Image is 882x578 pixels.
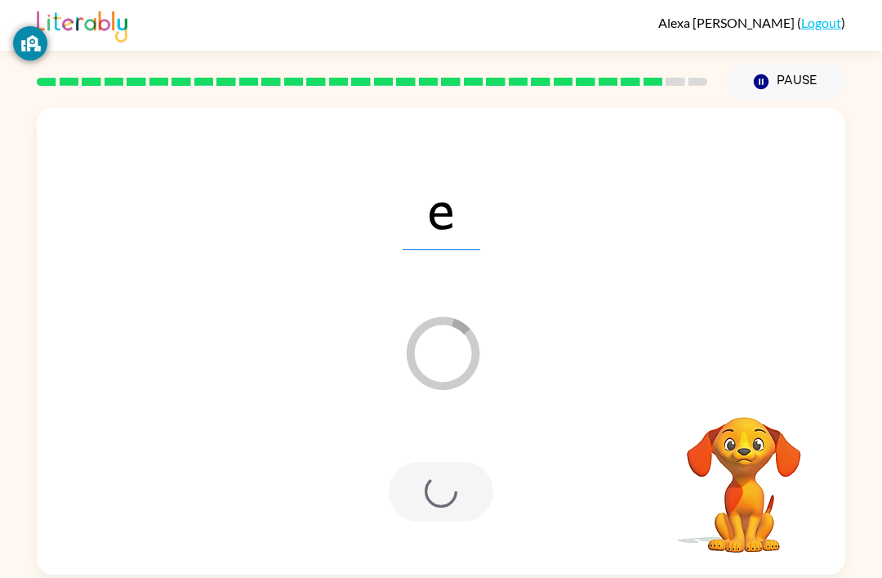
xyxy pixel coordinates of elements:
span: e [403,165,480,250]
img: Literably [37,7,127,43]
a: Logout [801,15,841,30]
button: Pause [727,63,845,101]
button: GoGuardian Privacy Information [13,26,47,60]
video: Your browser must support playing .mp4 files to use Literably. Please try using another browser. [662,392,826,555]
span: Alexa [PERSON_NAME] [658,15,797,30]
div: ( ) [658,15,845,30]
